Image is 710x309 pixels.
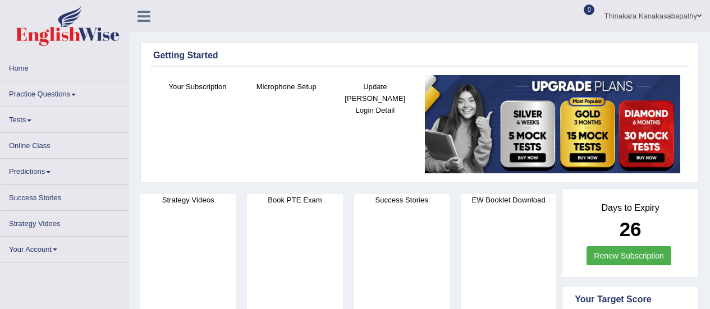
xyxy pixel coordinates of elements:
a: Tests [1,107,129,129]
h4: Strategy Videos [140,194,236,206]
a: Home [1,56,129,77]
a: Strategy Videos [1,211,129,233]
a: Predictions [1,159,129,181]
h4: Microphone Setup [248,81,325,93]
div: Getting Started [153,49,686,62]
a: Renew Subscription [587,246,671,265]
div: Your Target Score [575,293,686,306]
a: Your Account [1,237,129,259]
a: Success Stories [1,185,129,207]
h4: Your Subscription [159,81,236,93]
h4: EW Booklet Download [461,194,556,206]
h4: Update [PERSON_NAME] Login Detail [336,81,414,116]
h4: Days to Expiry [575,203,686,213]
img: small5.jpg [425,75,680,174]
h4: Success Stories [354,194,450,206]
h4: Book PTE Exam [247,194,342,206]
span: 0 [584,4,595,15]
b: 26 [620,218,642,240]
a: Practice Questions [1,81,129,103]
a: Online Class [1,133,129,155]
